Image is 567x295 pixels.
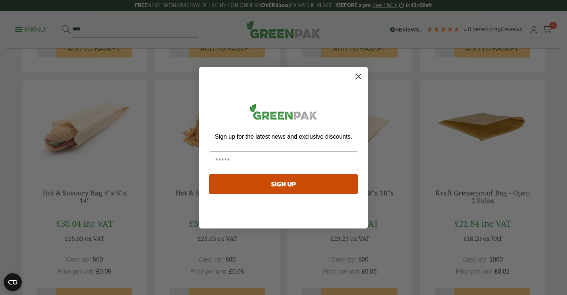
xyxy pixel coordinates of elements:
button: SIGN UP [209,174,358,194]
input: Email [209,151,358,170]
img: greenpak_logo [209,101,358,126]
span: Sign up for the latest news and exclusive discounts. [215,133,352,140]
button: Close dialog [352,70,365,83]
button: Open CMP widget [4,273,22,291]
